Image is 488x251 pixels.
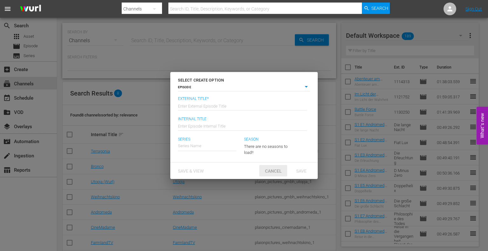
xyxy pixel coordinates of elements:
[173,165,209,176] button: Save & View
[178,137,236,142] span: Series
[178,83,310,91] div: EPISODE
[287,165,315,176] button: Save
[244,137,294,142] span: Season
[244,138,294,156] div: There are no seasons to load!!
[178,117,307,122] span: Internal Title
[15,2,46,17] img: ans4CAIJ8jUAAAAAAAAAAAAAAAAAAAAAAAAgQb4GAAAAAAAAAAAAAAAAAAAAAAAAJMjXAAAAAAAAAAAAAAAAAAAAAAAAgAT5G...
[465,6,482,11] a: Sign Out
[291,168,312,174] span: Save
[178,96,307,102] span: External Title*
[259,165,287,176] button: Cancel
[371,3,388,14] span: Search
[4,5,11,13] span: menu
[477,107,488,144] button: Open Feedback Widget
[178,77,310,83] h6: SELECT CREATE OPTION
[260,168,287,174] span: Cancel
[173,168,209,174] span: Save & View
